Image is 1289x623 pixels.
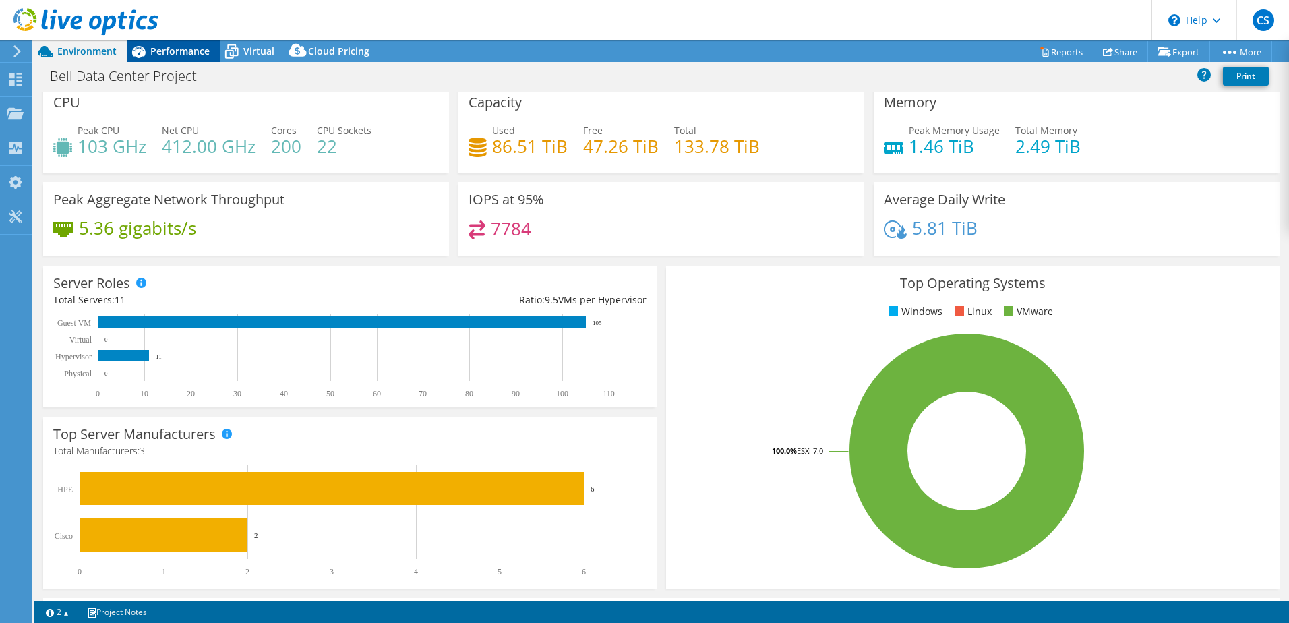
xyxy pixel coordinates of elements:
a: Share [1093,41,1148,62]
text: 6 [591,485,595,493]
div: Ratio: VMs per Hypervisor [350,293,647,307]
text: 2 [254,531,258,539]
span: Net CPU [162,124,199,137]
text: 3 [330,567,334,576]
h4: 5.81 TiB [912,220,978,235]
h4: 133.78 TiB [674,139,760,154]
text: 2 [245,567,249,576]
svg: \n [1168,14,1180,26]
h3: IOPS at 95% [469,192,544,207]
a: Project Notes [78,603,156,620]
h4: 200 [271,139,301,154]
text: 40 [280,389,288,398]
text: 0 [104,370,108,377]
span: Cores [271,124,297,137]
text: 4 [414,567,418,576]
text: 60 [373,389,381,398]
a: Export [1147,41,1210,62]
span: Peak CPU [78,124,119,137]
h4: 103 GHz [78,139,146,154]
h4: Total Manufacturers: [53,444,647,458]
h4: 5.36 gigabits/s [79,220,196,235]
a: 2 [36,603,78,620]
text: 0 [96,389,100,398]
h4: 47.26 TiB [583,139,659,154]
h4: 2.49 TiB [1015,139,1081,154]
h4: 412.00 GHz [162,139,256,154]
h3: Memory [884,95,936,110]
text: Physical [64,369,92,378]
text: 1 [162,567,166,576]
span: CPU Sockets [317,124,371,137]
text: Cisco [55,531,73,541]
li: Windows [885,304,942,319]
text: Guest VM [57,318,91,328]
text: 30 [233,389,241,398]
h4: 7784 [491,221,531,236]
span: Total Memory [1015,124,1077,137]
h3: Server Roles [53,276,130,291]
span: 3 [140,444,145,457]
h3: Top Operating Systems [676,276,1269,291]
a: More [1209,41,1272,62]
h4: 86.51 TiB [492,139,568,154]
text: 0 [104,336,108,343]
span: CS [1253,9,1274,31]
span: Total [674,124,696,137]
h4: 1.46 TiB [909,139,1000,154]
h3: Capacity [469,95,522,110]
a: Reports [1029,41,1093,62]
h3: Top Server Manufacturers [53,427,216,442]
text: 0 [78,567,82,576]
text: 6 [582,567,586,576]
span: Performance [150,44,210,57]
text: HPE [57,485,73,494]
h3: Peak Aggregate Network Throughput [53,192,284,207]
span: Peak Memory Usage [909,124,1000,137]
text: 80 [465,389,473,398]
tspan: ESXi 7.0 [797,446,823,456]
text: 5 [498,567,502,576]
h1: Bell Data Center Project [44,69,218,84]
tspan: 100.0% [772,446,797,456]
text: 90 [512,389,520,398]
span: Free [583,124,603,137]
span: Environment [57,44,117,57]
li: Linux [951,304,992,319]
span: Used [492,124,515,137]
span: Cloud Pricing [308,44,369,57]
a: Print [1223,67,1269,86]
text: 10 [140,389,148,398]
text: 100 [556,389,568,398]
text: 110 [603,389,615,398]
text: Hypervisor [55,352,92,361]
span: 11 [115,293,125,306]
span: Virtual [243,44,274,57]
text: Virtual [69,335,92,345]
text: 50 [326,389,334,398]
text: 11 [156,353,162,360]
text: 70 [419,389,427,398]
div: Total Servers: [53,293,350,307]
li: VMware [1000,304,1053,319]
h3: Average Daily Write [884,192,1005,207]
text: 105 [593,320,602,326]
text: 20 [187,389,195,398]
span: 9.5 [545,293,558,306]
h4: 22 [317,139,371,154]
h3: CPU [53,95,80,110]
